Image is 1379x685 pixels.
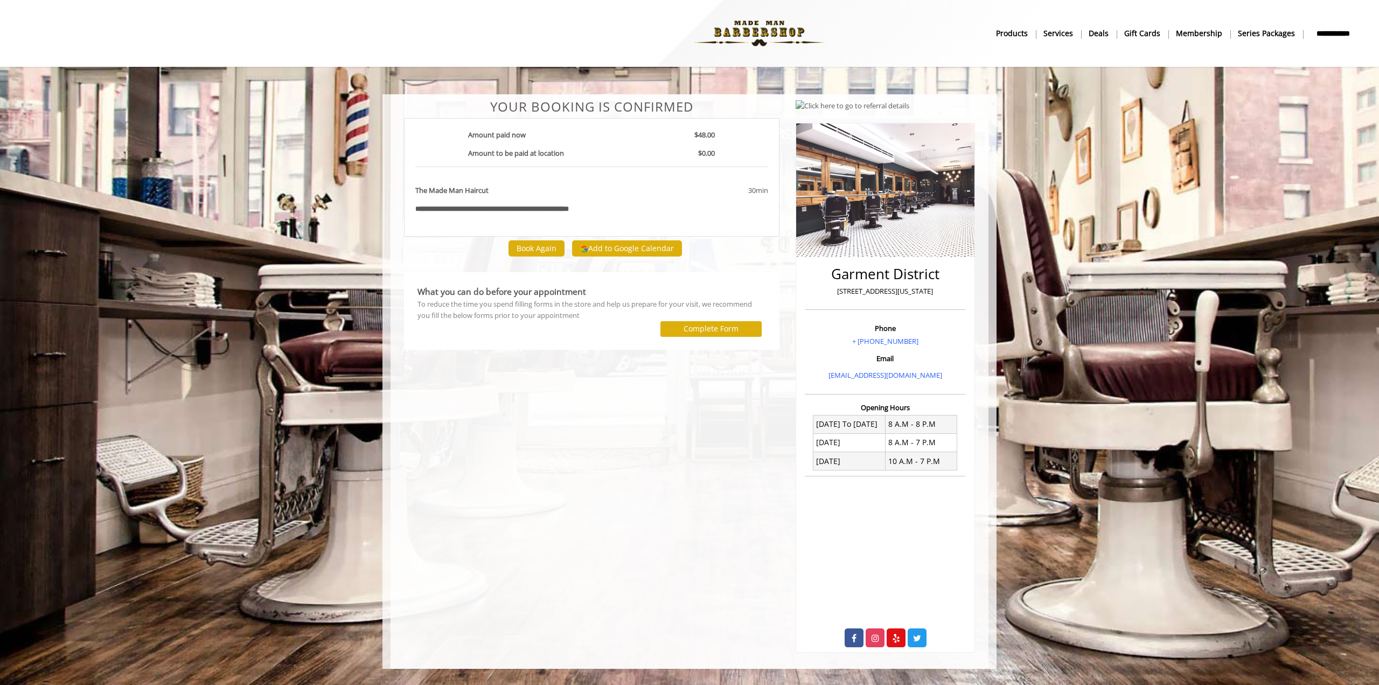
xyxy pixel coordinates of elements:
center: Your Booking is confirmed [404,100,779,114]
a: DealsDeals [1081,25,1117,41]
img: Click here to go to referral details [796,100,909,112]
b: $48.00 [694,130,715,140]
b: $0.00 [698,148,715,158]
b: Deals [1089,27,1109,39]
label: Complete Form [684,324,739,333]
h3: Phone [807,324,963,332]
b: products [996,27,1028,39]
p: [STREET_ADDRESS][US_STATE] [807,286,963,297]
td: 8 A.M - 8 P.M [885,416,957,434]
a: [EMAIL_ADDRESS][DOMAIN_NAME] [828,370,942,380]
b: Amount to be paid at location [468,148,564,158]
b: The Made Man Haircut [415,185,489,196]
td: [DATE] [813,434,886,452]
b: Membership [1176,27,1222,39]
td: [DATE] To [DATE] [813,416,886,434]
img: Made Man Barbershop logo [685,4,833,63]
b: Amount paid now [468,130,526,140]
div: To reduce the time you spend filling forms in the store and help us prepare for your visit, we re... [417,299,766,321]
button: Complete Form [660,321,762,337]
a: + [PHONE_NUMBER] [852,336,918,346]
a: Series packagesSeries packages [1230,25,1303,41]
b: Services [1043,27,1073,39]
a: Productsproducts [988,25,1036,41]
div: 30min [661,185,768,196]
h3: Email [807,355,963,362]
button: Book Again [509,240,565,256]
a: Gift cardsgift cards [1117,25,1168,41]
td: 10 A.M - 7 P.M [885,452,957,470]
h3: Opening Hours [805,404,965,411]
h2: Garment District [807,266,963,282]
b: What you can do before your appointment [417,286,586,297]
button: Add to Google Calendar [572,240,682,257]
b: Series packages [1238,27,1295,39]
a: ServicesServices [1036,25,1081,41]
td: [DATE] [813,452,886,470]
td: 8 A.M - 7 P.M [885,434,957,452]
b: gift cards [1124,27,1160,39]
a: MembershipMembership [1168,25,1230,41]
